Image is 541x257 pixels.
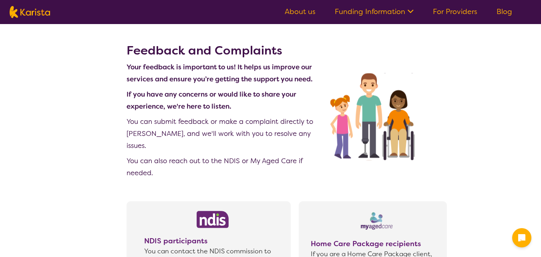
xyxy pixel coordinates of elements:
[127,90,296,111] b: If you have any concerns or would like to share your experience, we're here to listen.
[311,239,443,249] span: Home Care Package recipients
[144,236,281,246] span: NDIS participants
[361,211,393,231] img: Home Care Package recipients
[197,211,229,228] img: NDIS participants
[127,155,322,179] p: You can also reach out to the NDIS or My Aged Care if needed.
[433,7,477,16] a: For Providers
[322,51,415,182] img: Disability Providers and Home Care Package
[335,7,414,16] a: Funding Information
[497,7,512,16] a: Blog
[127,115,322,152] p: You can submit feedback or make a complaint directly to [PERSON_NAME], and we'll work with you to...
[127,63,313,83] b: Your feedback is important to us! It helps us improve our services and ensure you’re getting the ...
[285,7,316,16] a: About us
[127,43,322,58] h2: Feedback and Complaints
[10,6,50,18] img: Karista logo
